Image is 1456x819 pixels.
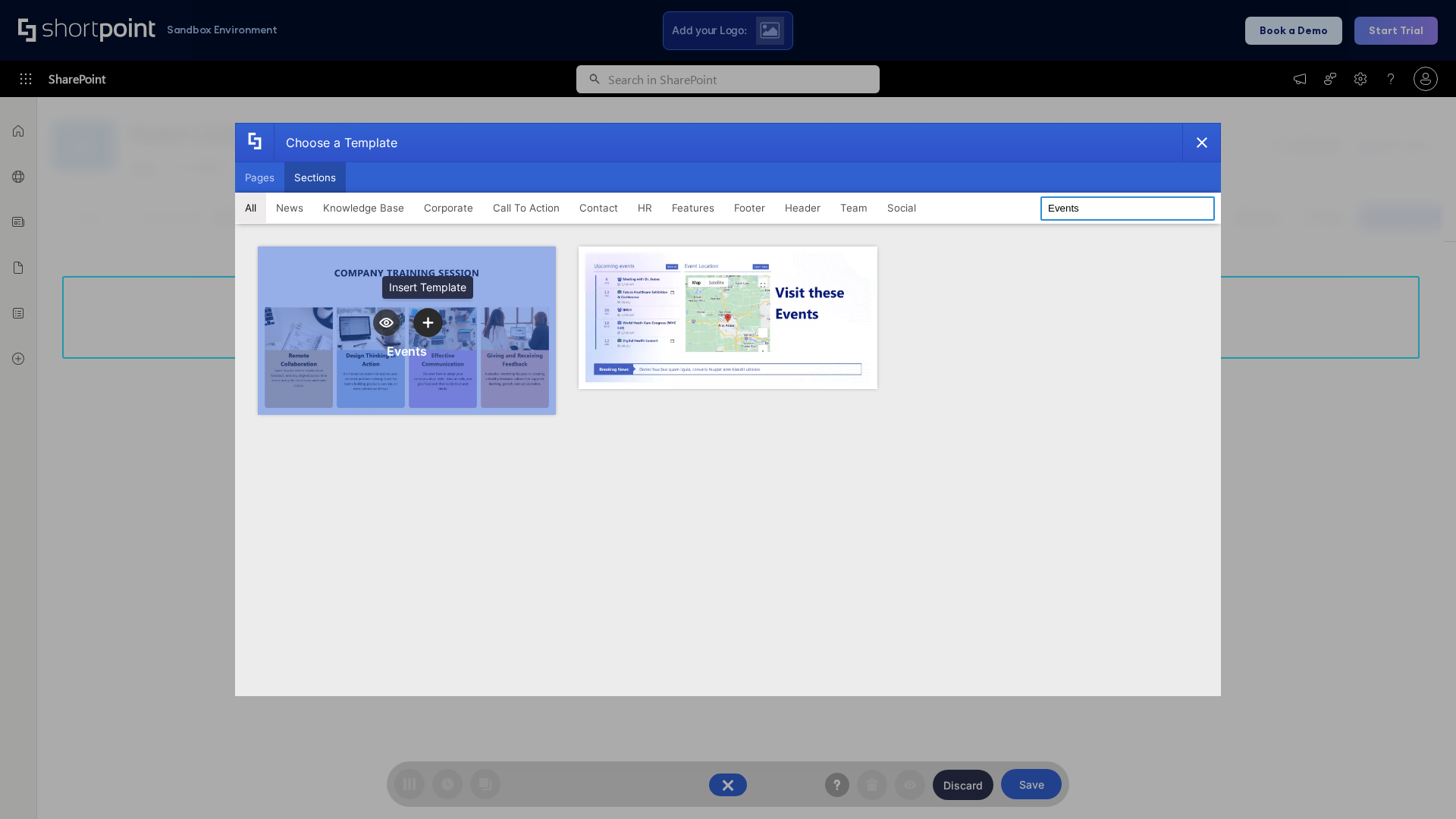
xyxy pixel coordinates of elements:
button: Corporate [414,193,483,223]
div: Choose a Template [274,124,397,162]
button: News [266,193,313,223]
button: All [235,193,266,223]
button: Footer [724,193,775,223]
button: Contact [570,193,628,223]
button: Sections [284,162,346,193]
button: Knowledge Base [313,193,414,223]
button: Team [830,193,877,223]
button: Pages [235,162,284,193]
iframe: Chat Widget [1380,746,1456,819]
div: template selector [235,123,1221,696]
button: Header [775,193,830,223]
input: Search [1040,196,1215,221]
button: Social [877,193,926,223]
button: Features [662,193,724,223]
button: HR [628,193,662,223]
div: Events [387,344,427,359]
button: Call To Action [483,193,570,223]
